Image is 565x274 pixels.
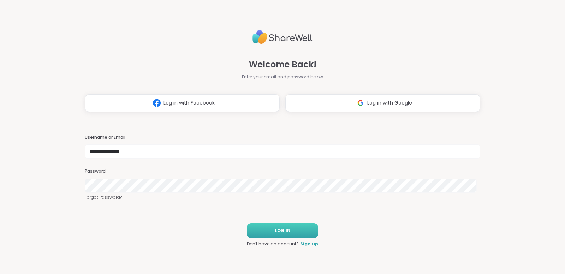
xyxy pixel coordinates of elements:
[367,99,412,107] span: Log in with Google
[354,96,367,109] img: ShareWell Logomark
[85,94,280,112] button: Log in with Facebook
[252,27,313,47] img: ShareWell Logo
[163,99,215,107] span: Log in with Facebook
[249,58,316,71] span: Welcome Back!
[150,96,163,109] img: ShareWell Logomark
[300,241,318,247] a: Sign up
[85,194,480,201] a: Forgot Password?
[247,241,299,247] span: Don't have an account?
[85,135,480,141] h3: Username or Email
[85,168,480,174] h3: Password
[275,227,290,234] span: LOG IN
[285,94,480,112] button: Log in with Google
[242,74,323,80] span: Enter your email and password below
[247,223,318,238] button: LOG IN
